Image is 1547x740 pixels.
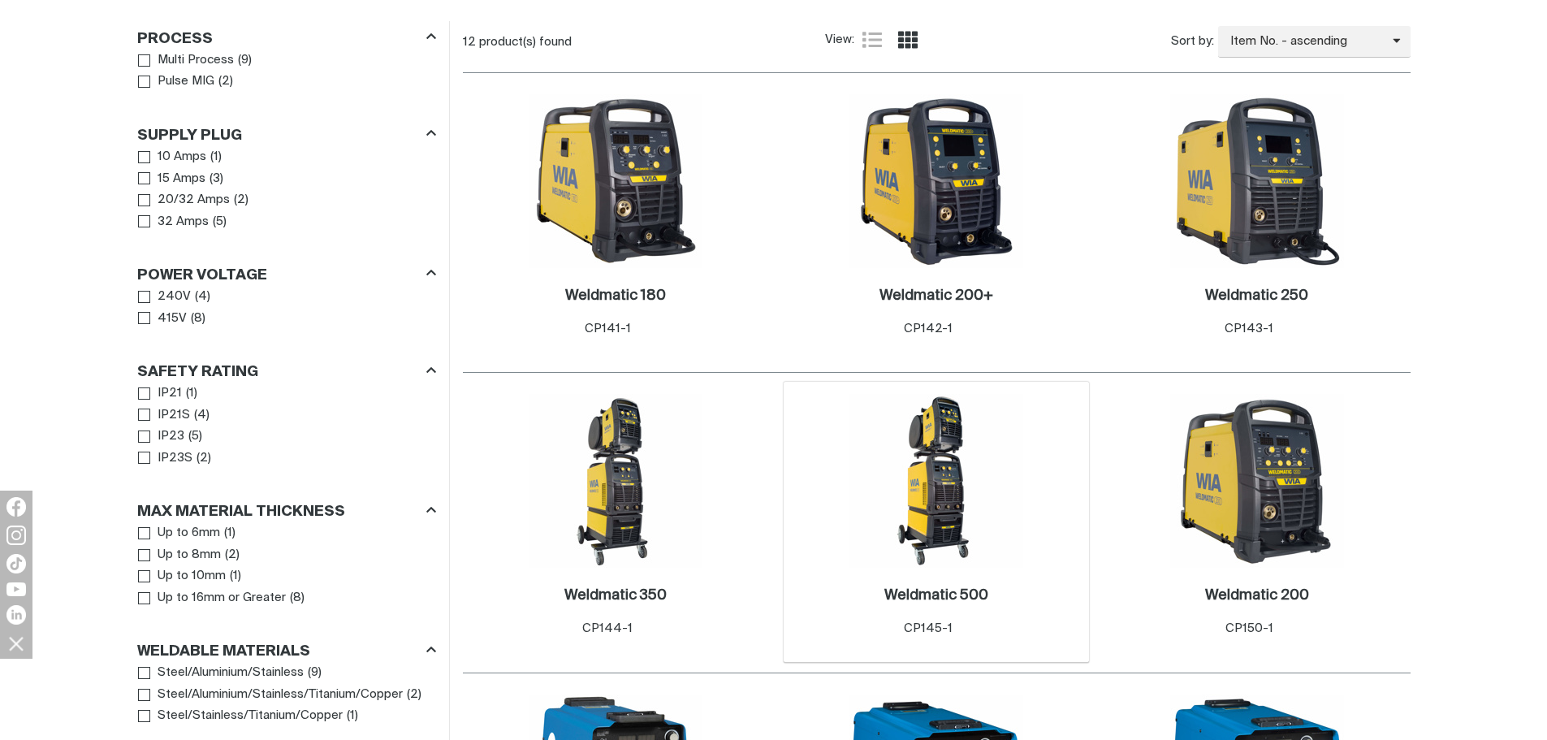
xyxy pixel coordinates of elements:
[158,72,214,91] span: Pulse MIG
[138,662,435,727] ul: Weldable Materials
[138,146,207,168] a: 10 Amps
[564,588,667,603] h2: Weldmatic 350
[1205,586,1309,605] a: Weldmatic 200
[137,503,345,521] h3: Max Material Thickness
[188,427,202,446] span: ( 5 )
[862,30,882,50] a: List view
[529,394,702,568] img: Weldmatic 350
[138,189,231,211] a: 20/32 Amps
[158,524,220,543] span: Up to 6mm
[158,148,206,167] span: 10 Amps
[138,426,185,448] a: IP23
[582,622,633,634] span: CP144-1
[825,31,854,50] span: View:
[308,664,322,682] span: ( 9 )
[158,567,226,586] span: Up to 10mm
[529,94,702,268] img: Weldmatic 180
[565,288,666,303] h2: Weldmatic 180
[137,127,242,145] h3: Supply Plug
[6,582,26,596] img: YouTube
[137,500,436,522] div: Max Material Thickness
[290,589,305,608] span: ( 8 )
[347,707,358,725] span: ( 1 )
[904,322,953,335] span: CP142-1
[186,384,197,403] span: ( 1 )
[158,213,209,232] span: 32 Amps
[1171,32,1214,51] span: Sort by:
[1205,287,1308,305] a: Weldmatic 250
[137,264,436,286] div: Power Voltage
[138,146,435,232] ul: Supply Plug
[1170,94,1344,268] img: Weldmatic 250
[210,170,223,188] span: ( 3 )
[218,72,233,91] span: ( 2 )
[158,406,190,425] span: IP21S
[191,309,205,328] span: ( 8 )
[158,51,234,70] span: Multi Process
[137,361,436,383] div: Safety Rating
[138,522,221,544] a: Up to 6mm
[138,705,344,727] a: Steel/Stainless/Titanium/Copper
[6,554,26,573] img: TikTok
[137,363,258,382] h3: Safety Rating
[138,308,188,330] a: 415V
[138,71,215,93] a: Pulse MIG
[158,170,205,188] span: 15 Amps
[137,266,267,285] h3: Power Voltage
[564,586,667,605] a: Weldmatic 350
[138,522,435,608] ul: Max Material Thickness
[879,287,993,305] a: Weldmatic 200+
[158,309,187,328] span: 415V
[137,640,436,662] div: Weldable Materials
[2,630,30,657] img: hide socials
[884,586,988,605] a: Weldmatic 500
[224,524,236,543] span: ( 1 )
[158,449,192,468] span: IP23S
[849,394,1023,568] img: Weldmatic 500
[158,664,304,682] span: Steel/Aluminium/Stainless
[1225,622,1273,634] span: CP150-1
[138,286,435,329] ul: Power Voltage
[194,406,210,425] span: ( 4 )
[138,565,227,587] a: Up to 10mm
[585,322,631,335] span: CP141-1
[1170,394,1344,568] img: Weldmatic 200
[158,288,191,306] span: 240V
[158,546,221,565] span: Up to 8mm
[138,50,435,93] ul: Process
[138,544,222,566] a: Up to 8mm
[463,34,825,50] div: 12
[138,662,305,684] a: Steel/Aluminium/Stainless
[158,427,184,446] span: IP23
[138,383,183,405] a: IP21
[138,405,191,426] a: IP21S
[6,497,26,517] img: Facebook
[210,148,222,167] span: ( 1 )
[479,36,572,48] span: product(s) found
[158,589,286,608] span: Up to 16mm or Greater
[6,605,26,625] img: LinkedIn
[1205,588,1309,603] h2: Weldmatic 200
[463,21,1411,63] section: Product list controls
[138,168,206,190] a: 15 Amps
[1218,32,1393,51] span: Item No. - ascending
[565,287,666,305] a: Weldmatic 180
[158,686,403,704] span: Steel/Aluminium/Stainless/Titanium/Copper
[225,546,240,565] span: ( 2 )
[213,213,227,232] span: ( 5 )
[138,448,193,470] a: IP23S
[138,383,435,469] ul: Safety Rating
[137,643,310,661] h3: Weldable Materials
[234,191,248,210] span: ( 2 )
[238,51,252,70] span: ( 9 )
[138,587,287,609] a: Up to 16mm or Greater
[138,50,235,71] a: Multi Process
[158,384,182,403] span: IP21
[138,286,192,308] a: 240V
[195,288,210,306] span: ( 4 )
[1225,322,1273,335] span: CP143-1
[230,567,241,586] span: ( 1 )
[158,191,230,210] span: 20/32 Amps
[904,622,953,634] span: CP145-1
[137,123,436,145] div: Supply Plug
